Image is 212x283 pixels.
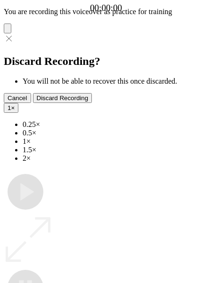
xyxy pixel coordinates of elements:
button: 1× [4,103,18,113]
p: You are recording this voiceover as practice for training [4,8,208,16]
li: 1× [23,137,208,146]
h2: Discard Recording? [4,55,208,68]
li: 0.25× [23,120,208,129]
li: 2× [23,154,208,163]
span: 1 [8,104,11,111]
a: 00:00:00 [90,3,122,13]
li: You will not be able to recover this once discarded. [23,77,208,86]
button: Cancel [4,93,31,103]
li: 1.5× [23,146,208,154]
button: Discard Recording [33,93,92,103]
li: 0.5× [23,129,208,137]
